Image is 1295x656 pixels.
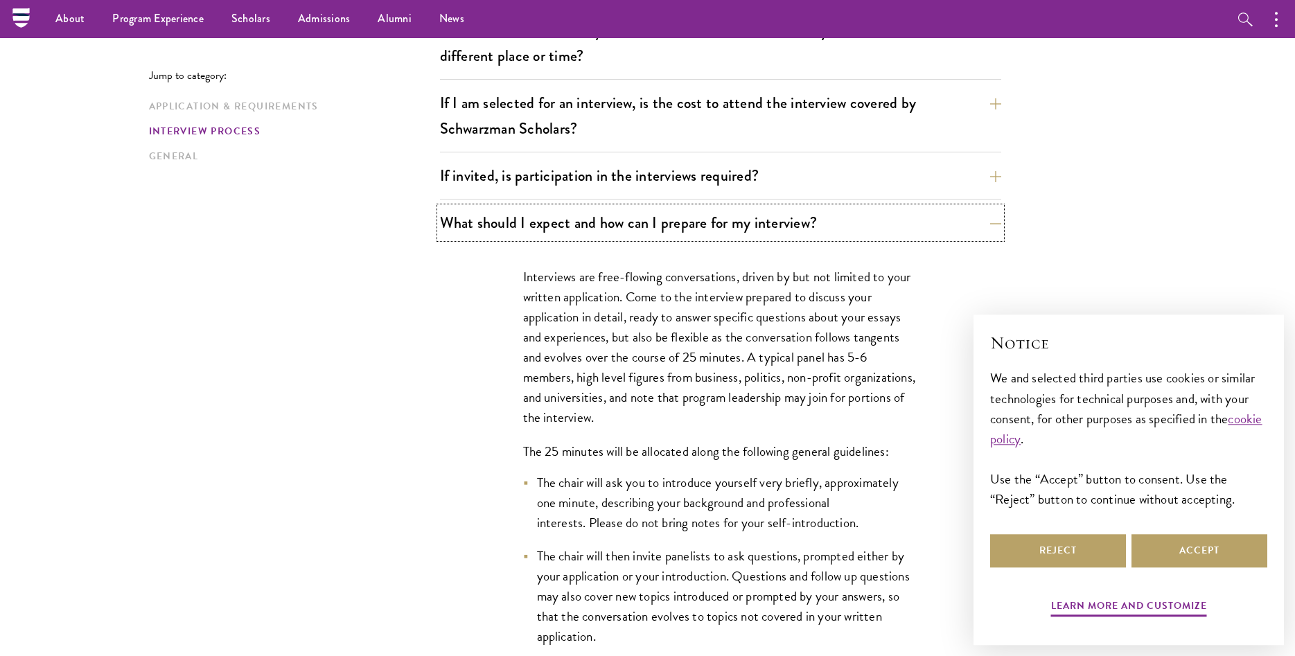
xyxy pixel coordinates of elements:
[440,160,1001,191] button: If invited, is participation in the interviews required?
[440,15,1001,71] button: I will be out of the country when interviews are conducted. May I be interviewed at a different p...
[1131,534,1267,567] button: Accept
[149,149,432,163] a: General
[149,69,440,82] p: Jump to category:
[149,99,432,114] a: Application & Requirements
[523,472,918,533] li: The chair will ask you to introduce yourself very briefly, approximately one minute, describing y...
[523,546,918,646] li: The chair will then invite panelists to ask questions, prompted either by your application or you...
[990,368,1267,508] div: We and selected third parties use cookies or similar technologies for technical purposes and, wit...
[149,124,432,139] a: Interview Process
[990,534,1126,567] button: Reject
[1051,597,1207,619] button: Learn more and customize
[523,267,918,428] p: Interviews are free-flowing conversations, driven by but not limited to your written application....
[440,207,1001,238] button: What should I expect and how can I prepare for my interview?
[990,409,1262,449] a: cookie policy
[523,441,918,461] p: The 25 minutes will be allocated along the following general guidelines:
[990,331,1267,355] h2: Notice
[440,87,1001,144] button: If I am selected for an interview, is the cost to attend the interview covered by Schwarzman Scho...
